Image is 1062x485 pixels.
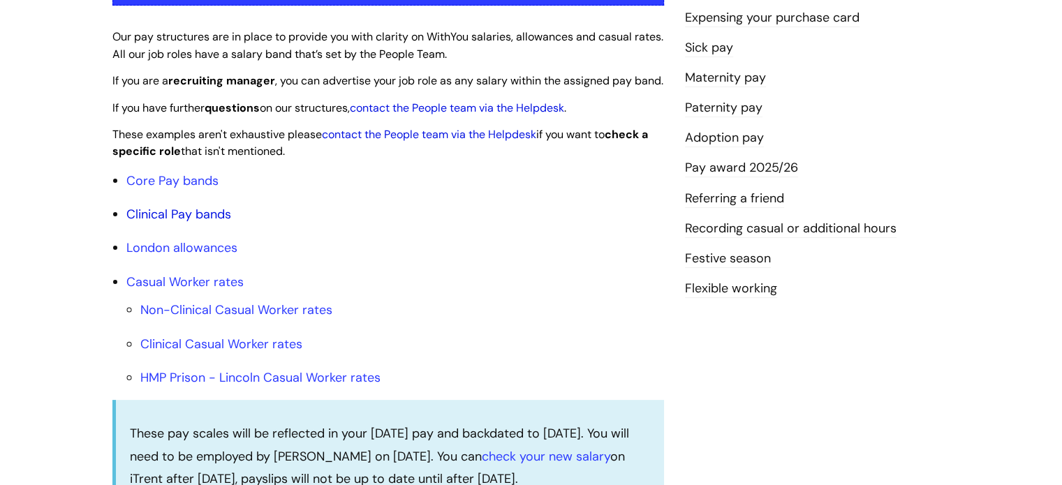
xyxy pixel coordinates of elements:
[112,73,663,88] span: If you are a , you can advertise your job role as any salary within the assigned pay band.
[126,274,244,290] a: Casual Worker rates
[685,129,764,147] a: Adoption pay
[112,127,648,159] span: These examples aren't exhaustive please if you want to that isn't mentioned.
[685,250,771,268] a: Festive season
[126,239,237,256] a: London allowances
[140,369,381,386] a: HMP Prison - Lincoln Casual Worker rates
[685,280,777,298] a: Flexible working
[126,206,231,223] a: Clinical Pay bands
[685,99,762,117] a: Paternity pay
[685,9,860,27] a: Expensing your purchase card
[685,220,897,238] a: Recording casual or additional hours
[126,172,219,189] a: Core Pay bands
[685,69,766,87] a: Maternity pay
[112,29,663,61] span: Our pay structures are in place to provide you with clarity on WithYou salaries, allowances and c...
[140,301,332,318] a: Non-Clinical Casual Worker rates
[168,73,275,88] strong: recruiting manager
[685,159,798,177] a: Pay award 2025/26
[140,336,302,352] a: Clinical Casual Worker rates
[350,100,564,115] a: contact the People team via the Helpdesk
[685,39,733,57] a: Sick pay
[112,100,566,115] span: If you have further on our structures, .
[685,190,784,208] a: Referring a friend
[482,448,610,465] a: check your new salary
[205,100,260,115] strong: questions
[322,127,536,142] a: contact the People team via the Helpdesk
